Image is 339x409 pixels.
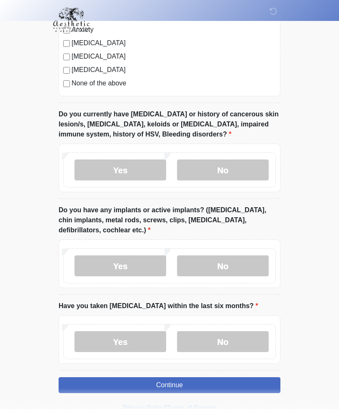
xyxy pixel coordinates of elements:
[177,331,269,352] label: No
[63,40,70,47] input: [MEDICAL_DATA]
[59,301,258,311] label: Have you taken [MEDICAL_DATA] within the last six months?
[74,255,166,276] label: Yes
[177,255,269,276] label: No
[59,109,280,139] label: Do you currently have [MEDICAL_DATA] or history of cancerous skin lesion/s, [MEDICAL_DATA], keloi...
[74,331,166,352] label: Yes
[59,205,280,235] label: Do you have any implants or active implants? ([MEDICAL_DATA], chin implants, metal rods, screws, ...
[72,78,276,88] label: None of the above
[59,377,280,393] button: Continue
[72,38,276,48] label: [MEDICAL_DATA]
[72,65,276,75] label: [MEDICAL_DATA]
[74,159,166,180] label: Yes
[72,51,276,62] label: [MEDICAL_DATA]
[177,159,269,180] label: No
[63,80,70,87] input: None of the above
[50,6,92,33] img: Aesthetic Surgery Centre, PLLC Logo
[63,67,70,74] input: [MEDICAL_DATA]
[63,54,70,60] input: [MEDICAL_DATA]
